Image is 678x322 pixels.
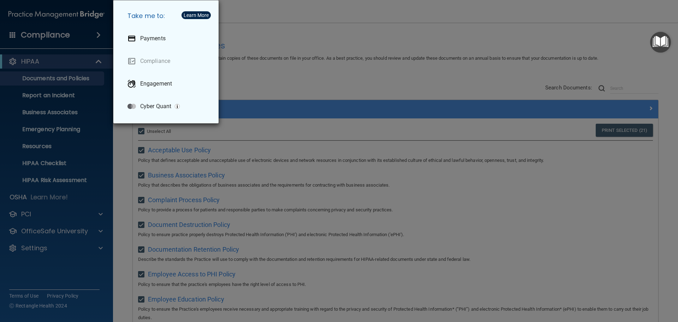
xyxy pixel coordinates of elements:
[122,6,213,26] h5: Take me to:
[140,80,172,87] p: Engagement
[140,35,166,42] p: Payments
[650,32,671,53] button: Open Resource Center
[122,74,213,94] a: Engagement
[122,29,213,48] a: Payments
[140,103,171,110] p: Cyber Quant
[556,272,670,300] iframe: Drift Widget Chat Controller
[122,51,213,71] a: Compliance
[182,11,211,19] button: Learn More
[122,96,213,116] a: Cyber Quant
[184,13,209,18] div: Learn More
